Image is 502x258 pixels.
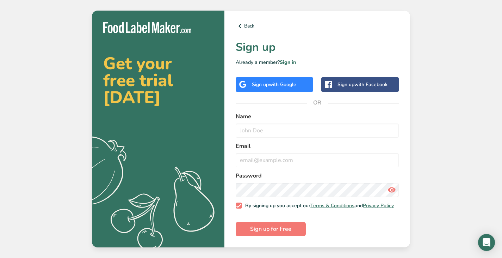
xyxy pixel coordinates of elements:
div: Open Intercom Messenger [478,234,495,251]
h1: Sign up [236,39,399,56]
button: Sign up for Free [236,222,306,236]
label: Email [236,142,399,150]
a: Privacy Policy [363,202,394,209]
span: Sign up for Free [250,225,291,233]
a: Back [236,22,399,30]
p: Already a member? [236,59,399,66]
a: Terms & Conditions [310,202,354,209]
label: Name [236,112,399,121]
span: By signing up you accept our and [242,203,394,209]
img: Food Label Maker [103,22,191,34]
span: with Google [269,81,296,88]
h2: Get your free trial [DATE] [103,55,213,106]
label: Password [236,172,399,180]
div: Sign up [337,81,388,88]
input: John Doe [236,124,399,138]
div: Sign up [252,81,296,88]
span: OR [307,92,328,113]
span: with Facebook [354,81,388,88]
a: Sign in [280,59,296,66]
input: email@example.com [236,153,399,167]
